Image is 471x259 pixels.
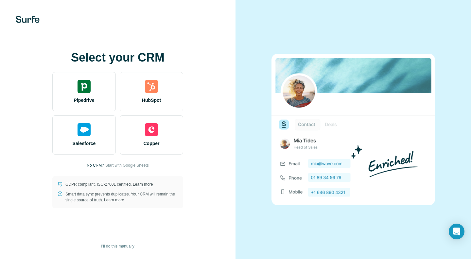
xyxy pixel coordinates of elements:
h1: Select your CRM [52,51,183,64]
span: Copper [144,140,160,147]
button: Start with Google Sheets [105,162,149,168]
img: salesforce's logo [78,123,91,136]
img: hubspot's logo [145,80,158,93]
img: copper's logo [145,123,158,136]
button: I’ll do this manually [96,241,139,251]
p: GDPR compliant. ISO-27001 certified. [65,181,153,187]
p: No CRM? [87,162,104,168]
span: I’ll do this manually [101,243,134,249]
a: Learn more [133,182,153,187]
img: Surfe's logo [16,16,40,23]
span: Salesforce [73,140,96,147]
p: Smart data sync prevents duplicates. Your CRM will remain the single source of truth. [65,191,178,203]
span: Pipedrive [74,97,94,103]
img: none image [271,54,435,205]
span: HubSpot [142,97,161,103]
a: Learn more [104,198,124,202]
div: Open Intercom Messenger [449,224,464,239]
img: pipedrive's logo [78,80,91,93]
